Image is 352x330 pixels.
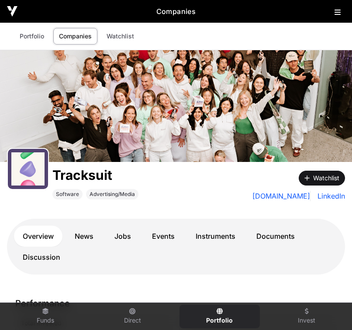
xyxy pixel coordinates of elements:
[267,305,347,328] a: Invest
[187,226,244,247] a: Instruments
[66,226,102,247] a: News
[314,191,345,201] a: LinkedIn
[299,171,345,186] button: Watchlist
[53,28,97,45] a: Companies
[93,305,173,328] a: Direct
[52,167,138,183] h1: Tracksuit
[90,191,135,198] span: Advertising/Media
[179,305,260,328] a: Portfolio
[14,226,338,268] nav: Tabs
[101,28,140,45] a: Watchlist
[5,305,86,328] a: Funds
[248,226,304,247] a: Documents
[7,6,17,17] img: Icehouse Ventures Logo
[106,226,140,247] a: Jobs
[11,152,45,186] img: gotracksuit_logo.jpeg
[17,6,335,17] h2: Companies
[252,191,311,201] a: [DOMAIN_NAME]
[14,28,50,45] a: Portfolio
[56,191,79,198] span: Software
[143,226,183,247] a: Events
[14,247,69,268] a: Discussion
[14,226,62,247] a: Overview
[15,297,337,309] p: Performance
